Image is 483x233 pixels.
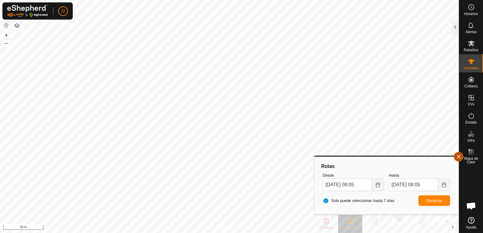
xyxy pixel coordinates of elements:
[464,84,478,88] span: Collares
[372,178,384,191] button: Choose Date
[461,157,481,164] span: Mapa de Calor
[3,22,10,29] button: Restablecer Mapa
[464,66,478,70] span: Animales
[459,215,483,231] a: Ayuda
[452,224,453,229] span: i
[462,197,480,215] div: Chat abierto
[3,32,10,39] button: +
[449,224,456,230] button: i
[320,163,453,170] div: Rutas
[61,8,66,14] span: J2
[466,225,476,229] span: Ayuda
[465,121,477,124] span: Estado
[464,48,478,52] span: Rebaños
[418,195,450,206] button: Generar
[323,198,395,204] span: Solo puede seleccionar hasta 7 días
[198,225,233,231] a: Política de Privacidad
[468,102,474,106] span: VVs
[389,172,450,178] label: Hasta
[7,5,48,17] img: Logo Gallagher
[3,39,10,47] button: –
[13,22,21,29] button: Capas del Mapa
[438,178,450,191] button: Choose Date
[323,172,384,178] label: Desde
[464,12,478,16] span: Horarios
[467,139,475,142] span: Infra
[465,30,477,34] span: Alertas
[240,225,261,231] a: Contáctenos
[426,198,443,203] span: Generar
